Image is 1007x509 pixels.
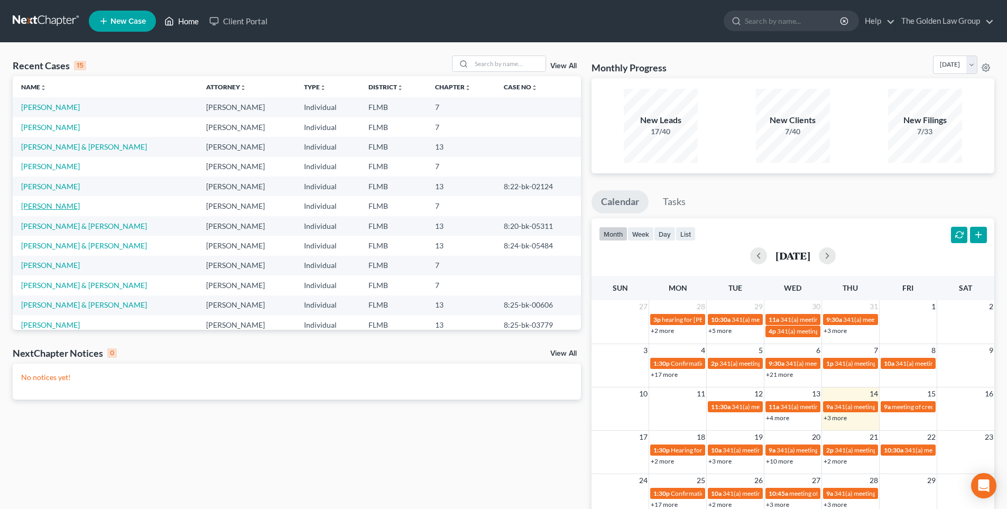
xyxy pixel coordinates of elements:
span: 341(a) meeting for [PERSON_NAME] [780,403,882,411]
span: 341(a) meeting for [PERSON_NAME] & [PERSON_NAME] [780,316,938,323]
div: Open Intercom Messenger [971,473,996,498]
span: Sat [959,283,972,292]
div: 7/33 [888,126,962,137]
a: +3 more [824,414,847,422]
span: 30 [811,300,821,313]
td: Individual [295,216,360,236]
span: 341(a) meeting for [PERSON_NAME] & [PERSON_NAME] [777,327,935,335]
td: [PERSON_NAME] [198,117,295,137]
td: 13 [427,177,495,196]
td: Individual [295,137,360,156]
span: 17 [638,431,649,443]
span: 1:30p [653,489,670,497]
span: Fri [902,283,913,292]
span: 10a [884,359,894,367]
button: list [676,227,696,241]
td: FLMB [360,275,427,295]
span: hearing for [PERSON_NAME] [662,316,743,323]
span: 3p [653,316,661,323]
td: Individual [295,97,360,117]
span: 25 [696,474,706,487]
span: 26 [753,474,764,487]
td: Individual [295,196,360,216]
div: Recent Cases [13,59,86,72]
a: Calendar [592,190,649,214]
span: 9:30a [769,359,784,367]
i: unfold_more [397,85,403,91]
td: Individual [295,177,360,196]
div: New Clients [756,114,830,126]
span: 341(a) meeting for [PERSON_NAME] [895,359,997,367]
td: 8:25-bk-00606 [495,295,581,315]
i: unfold_more [320,85,326,91]
span: 13 [811,387,821,400]
span: 18 [696,431,706,443]
td: FLMB [360,295,427,315]
span: 9a [826,489,833,497]
a: +10 more [766,457,793,465]
span: Hearing for [PERSON_NAME] [671,446,753,454]
span: 341(a) meeting for [PERSON_NAME] & [PERSON_NAME] [834,489,992,497]
span: 12 [753,387,764,400]
td: 13 [427,295,495,315]
span: 9:30a [826,316,842,323]
span: 15 [926,387,937,400]
span: 31 [869,300,879,313]
a: View All [550,350,577,357]
a: [PERSON_NAME] [21,123,80,132]
input: Search by name... [745,11,842,31]
a: +17 more [651,501,678,508]
a: Nameunfold_more [21,83,47,91]
h3: Monthly Progress [592,61,667,74]
a: [PERSON_NAME] & [PERSON_NAME] [21,241,147,250]
a: [PERSON_NAME] & [PERSON_NAME] [21,142,147,151]
a: [PERSON_NAME] [21,261,80,270]
td: Individual [295,157,360,177]
div: 7/40 [756,126,830,137]
span: 341(a) meeting for [PERSON_NAME] [834,403,936,411]
span: 7 [873,344,879,357]
td: 13 [427,216,495,236]
span: 11 [696,387,706,400]
td: FLMB [360,315,427,335]
span: 9a [826,403,833,411]
a: Case Nounfold_more [504,83,538,91]
span: 10:45a [769,489,788,497]
span: 11a [769,403,779,411]
a: [PERSON_NAME] & [PERSON_NAME] [21,281,147,290]
td: 8:22-bk-02124 [495,177,581,196]
span: Confirmation hearing for [PERSON_NAME] & [PERSON_NAME] [671,489,847,497]
span: 16 [984,387,994,400]
td: [PERSON_NAME] [198,295,295,315]
button: week [627,227,654,241]
td: [PERSON_NAME] [198,97,295,117]
a: Attorneyunfold_more [206,83,246,91]
span: 341(a) meeting for [PERSON_NAME] & [PERSON_NAME] [732,403,890,411]
div: NextChapter Notices [13,347,117,359]
span: 9a [884,403,891,411]
a: Help [860,12,895,31]
span: 341(a) meeting for [PERSON_NAME] [835,446,937,454]
button: day [654,227,676,241]
span: 341(a) meeting for [PERSON_NAME] & [PERSON_NAME] [835,359,993,367]
a: +2 more [651,327,674,335]
td: [PERSON_NAME] [198,236,295,255]
div: 15 [74,61,86,70]
td: [PERSON_NAME] [198,315,295,335]
i: unfold_more [465,85,471,91]
td: 8:24-bk-05484 [495,236,581,255]
td: Individual [295,315,360,335]
span: 20 [811,431,821,443]
span: 23 [984,431,994,443]
a: +2 more [824,457,847,465]
span: 341(a) meeting for [PERSON_NAME] [PERSON_NAME] [777,446,929,454]
span: 1:30p [653,446,670,454]
a: +3 more [824,327,847,335]
td: 7 [427,256,495,275]
td: FLMB [360,97,427,117]
span: 2 [988,300,994,313]
td: [PERSON_NAME] [198,275,295,295]
td: [PERSON_NAME] [198,157,295,177]
div: 0 [107,348,117,358]
a: Client Portal [204,12,273,31]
